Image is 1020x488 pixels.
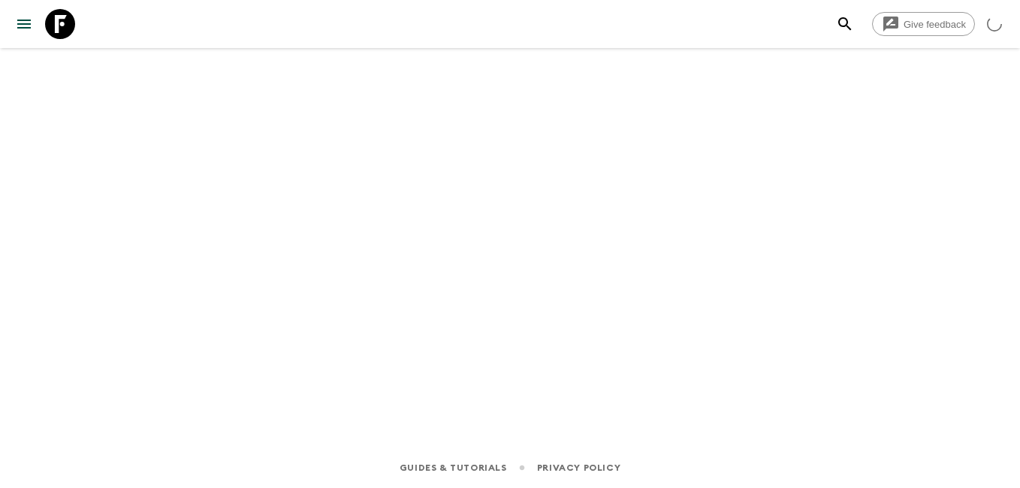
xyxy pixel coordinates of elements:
[872,12,975,36] a: Give feedback
[9,9,39,39] button: menu
[830,9,860,39] button: search adventures
[537,459,620,476] a: Privacy Policy
[895,19,974,30] span: Give feedback
[400,459,507,476] a: Guides & Tutorials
